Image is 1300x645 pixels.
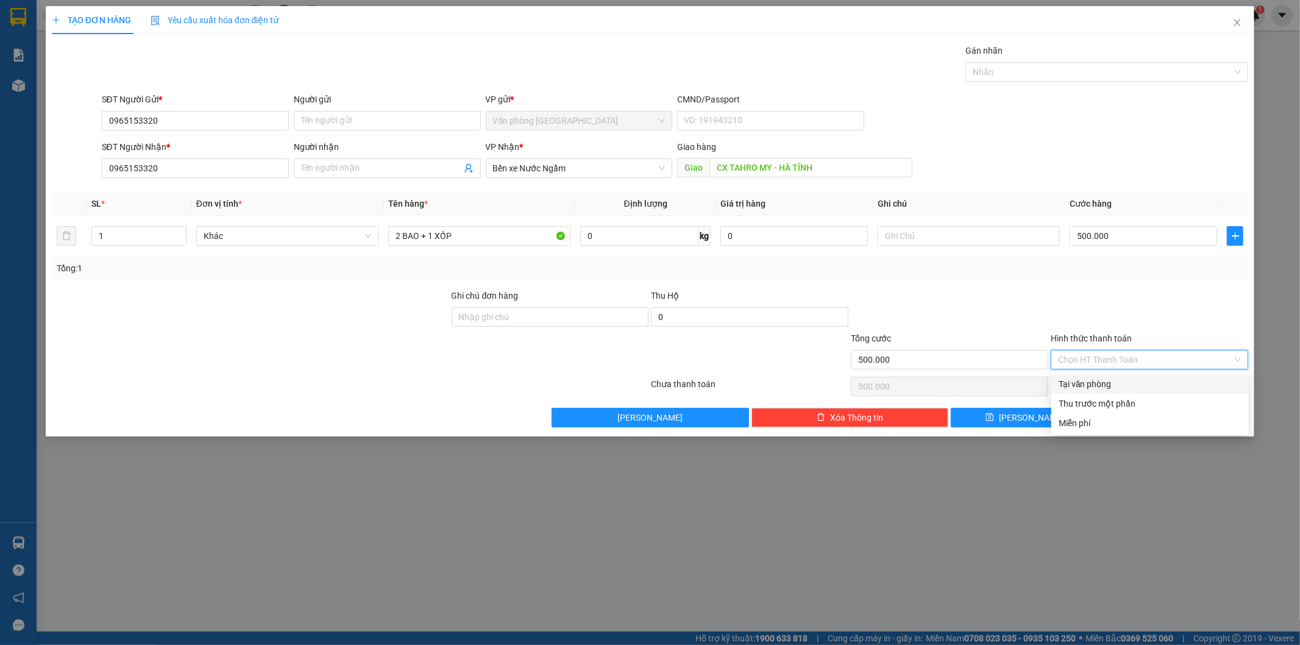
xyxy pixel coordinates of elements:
[493,159,666,177] span: Bến xe Nước Ngầm
[817,413,825,422] span: delete
[552,408,749,427] button: [PERSON_NAME]
[677,142,716,152] span: Giao hàng
[102,93,289,106] div: SĐT Người Gửi
[102,140,289,154] div: SĐT Người Nhận
[151,15,279,25] span: Yêu cầu xuất hóa đơn điện tử
[1227,231,1243,241] span: plus
[1059,416,1241,430] div: Miễn phí
[464,163,474,173] span: user-add
[677,158,709,177] span: Giao
[1059,397,1241,410] div: Thu trước một phần
[617,411,683,424] span: [PERSON_NAME]
[624,199,667,208] span: Định lượng
[6,6,177,52] li: Nhà xe Tài Thắng
[57,262,502,275] div: Tổng: 1
[57,226,76,246] button: delete
[91,199,101,208] span: SL
[851,333,891,343] span: Tổng cước
[1232,18,1242,27] span: close
[951,408,1098,427] button: save[PERSON_NAME]
[751,408,949,427] button: deleteXóa Thông tin
[873,192,1065,216] th: Ghi chú
[84,66,162,93] li: VP Bến xe Nước Ngầm
[486,142,520,152] span: VP Nhận
[830,411,883,424] span: Xóa Thông tin
[52,15,131,25] span: TẠO ĐƠN HÀNG
[965,46,1003,55] label: Gán nhãn
[720,226,868,246] input: 0
[294,93,481,106] div: Người gửi
[52,16,60,24] span: plus
[151,16,160,26] img: icon
[650,377,850,399] div: Chưa thanh toán
[1059,377,1241,391] div: Tại văn phòng
[294,140,481,154] div: Người nhận
[196,199,242,208] span: Đơn vị tính
[388,226,570,246] input: VD: Bàn, Ghế
[1051,333,1132,343] label: Hình thức thanh toán
[986,413,994,422] span: save
[698,226,711,246] span: kg
[204,227,371,245] span: Khác
[388,199,428,208] span: Tên hàng
[651,291,679,301] span: Thu Hộ
[452,307,649,327] input: Ghi chú đơn hàng
[1227,226,1243,246] button: plus
[878,226,1060,246] input: Ghi Chú
[6,66,84,106] li: VP Văn phòng [GEOGRAPHIC_DATA]
[486,93,673,106] div: VP gửi
[1070,199,1112,208] span: Cước hàng
[709,158,912,177] input: Dọc đường
[999,411,1064,424] span: [PERSON_NAME]
[1220,6,1254,40] button: Close
[720,199,765,208] span: Giá trị hàng
[493,112,666,130] span: Văn phòng Đà Lạt
[452,291,519,301] label: Ghi chú đơn hàng
[677,93,864,106] div: CMND/Passport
